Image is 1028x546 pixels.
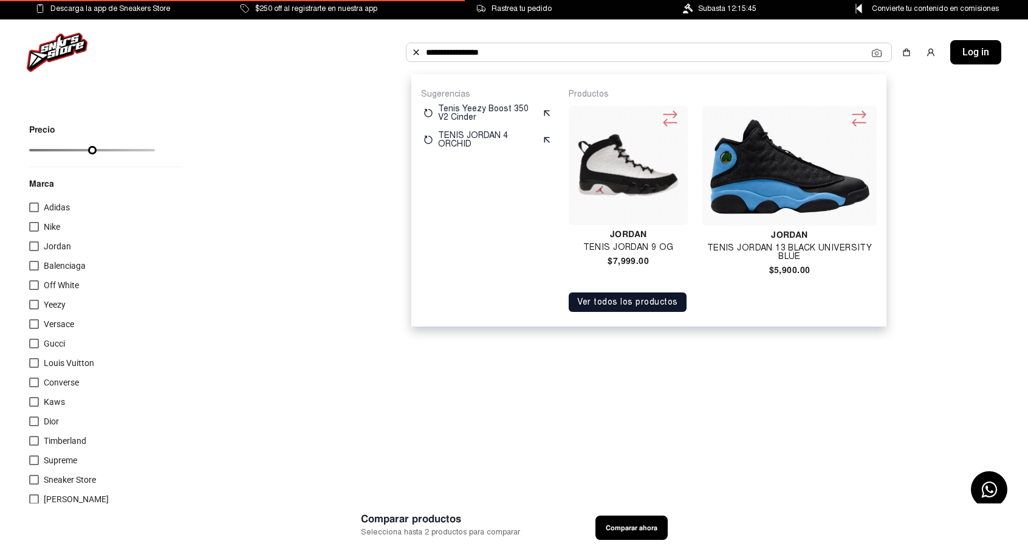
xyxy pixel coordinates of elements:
span: Descarga la app de Sneakers Store [50,2,170,15]
span: Yeezy [44,300,66,309]
button: Ver todos los productos [569,292,687,312]
span: Off White [44,280,79,290]
img: logo [27,33,87,72]
img: Buscar [411,47,421,57]
img: TENIS JORDAN 13 BLACK UNIVERSITY BLUE [707,111,872,221]
img: restart.svg [423,135,433,145]
img: Control Point Icon [851,4,866,13]
span: Supreme [44,455,77,465]
p: Tenis Yeezy Boost 350 V2 Cinder [438,105,537,122]
span: Balenciaga [44,261,86,271]
span: Nike [44,222,60,232]
img: user [926,47,936,57]
p: Marca [29,177,183,190]
span: Kaws [44,397,65,407]
span: Timberland [44,436,86,446]
p: Precio [29,125,155,134]
span: Louis Vuitton [44,358,94,368]
img: TENIS JORDAN 9 OG [574,111,683,220]
p: Productos [569,89,877,100]
span: Selecciona hasta 2 productos para comparar [361,527,520,538]
p: TENIS JORDAN 4 ORCHID [438,131,537,148]
p: Sugerencias [421,89,554,100]
span: Log in [962,45,989,60]
img: suggest.svg [542,108,552,118]
span: Subasta 12:15:45 [698,2,756,15]
img: Cámara [872,48,882,58]
span: Convierte tu contenido en comisiones [872,2,999,15]
button: Comparar ahora [595,516,668,540]
h4: $7,999.00 [569,257,688,265]
span: $250 off al registrarte en nuestra app [255,2,377,15]
span: Gucci [44,339,65,348]
img: restart.svg [423,108,433,118]
img: suggest.svg [542,135,552,145]
span: Comparar productos [361,511,520,527]
img: shopping [902,47,911,57]
h4: Jordan [702,230,877,239]
h4: TENIS JORDAN 13 BLACK UNIVERSITY BLUE [702,244,877,261]
span: Sneaker Store [44,475,96,485]
span: Adidas [44,202,70,212]
span: Jordan [44,241,71,251]
h4: $5,900.00 [702,266,877,274]
span: Versace [44,319,74,329]
h4: Jordan [569,230,688,238]
span: [PERSON_NAME] [44,494,109,504]
span: Rastrea tu pedido [492,2,552,15]
h4: TENIS JORDAN 9 OG [569,243,688,252]
span: Dior [44,416,59,426]
span: Converse [44,378,79,387]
